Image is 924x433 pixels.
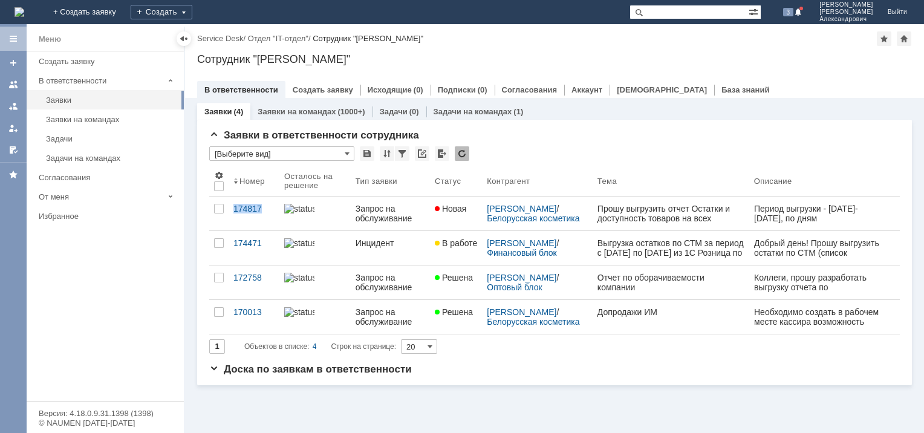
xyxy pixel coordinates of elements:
[99,68,131,83] td: Остаток на к.п.
[337,107,365,116] div: (1000+)
[39,57,177,66] div: Создать заявку
[233,107,243,116] div: (4)
[21,17,50,28] div: Новая
[395,146,409,161] div: Фильтрация...
[487,213,579,223] a: Белорусская косметика
[23,57,130,86] a: #174817: Доработка/настройка отчетов УТ"/"1С: Розница"
[284,172,336,190] div: Осталось на решение
[368,85,412,94] a: Исходящие
[430,197,482,230] a: Новая
[15,7,24,17] img: logo
[356,238,425,248] div: Инцидент
[46,96,177,105] div: Заявки
[4,75,23,94] a: Заявки на командах
[897,31,911,46] div: Сделать домашней страницей
[356,177,397,186] div: Тип заявки
[229,197,279,230] a: 174817
[244,342,309,351] span: Объектов в списке:
[597,238,744,258] div: Выгрузка остатков по СТМ за период с [DATE] по [DATE] из 1С Розница по дням.
[593,166,749,197] th: Тема
[819,1,873,8] span: [PERSON_NAME]
[284,204,314,213] img: statusbar-100 (1).png
[593,231,749,265] a: Выгрузка остатков по СТМ за период с [DATE] по [DATE] из 1С Розница по дням.
[487,238,588,258] div: /
[487,248,557,258] a: Финансовый блок
[430,265,482,299] a: Решена
[351,265,430,299] a: Запрос на обслуживание
[487,177,530,186] div: Контрагент
[233,204,275,213] div: 174817
[39,212,163,221] div: Избранное
[131,5,192,19] div: Создать
[617,85,707,94] a: [DEMOGRAPHIC_DATA]
[351,197,430,230] a: Запрос на обслуживание
[4,53,23,73] a: Создать заявку
[487,273,556,282] a: [PERSON_NAME]
[173,79,288,96] div: Выгрузка остатков по СТМ за период с 01.09.2024 по 31.08.2025 из 1С Розница по дням.
[487,317,579,327] a: Белорусская косметика
[435,273,473,282] span: Решена
[877,31,891,46] div: Добавить в избранное
[136,18,140,27] div: 1
[239,177,265,186] div: Номер
[46,115,177,124] div: Заявки на командах
[380,146,394,161] div: Сортировка...
[34,52,181,71] a: Создать заявку
[258,107,336,116] a: Заявки на командах
[39,409,172,417] div: Версия: 4.18.0.9.31.1398 (1398)
[229,231,279,265] a: 174471
[438,85,476,94] a: Подписки
[819,8,873,16] span: [PERSON_NAME]
[351,300,430,334] a: Запрос на обслуживание
[409,107,419,116] div: (0)
[279,231,351,265] a: statusbar-100 (1).png
[351,231,430,265] a: Инцидент
[233,238,275,248] div: 174471
[209,363,412,375] span: Доска по заявкам в ответственности
[233,307,275,317] div: 170013
[204,107,232,116] a: Заявки
[39,32,61,47] div: Меню
[39,419,172,427] div: © NAUMEN [DATE]-[DATE]
[754,177,792,186] div: Описание
[171,17,213,28] div: В работе
[487,282,542,292] a: Оптовый блок
[173,57,275,76] a: #174471: Техническая поддержка 1с:УТ/розница
[48,68,68,83] td: День
[487,238,556,248] a: [PERSON_NAME]
[415,146,429,161] div: Скопировать ссылку на список
[356,204,425,223] div: Запрос на обслуживание
[819,16,873,23] span: Александрович
[23,57,138,86] div: #174817: Доработка/настройка отчетов УТ"/"1С: Розница"
[23,112,37,127] a: Шаблинская Ирина
[279,166,351,197] th: Осталось на решение
[197,53,912,65] div: Сотрудник "[PERSON_NAME]"
[487,307,556,317] a: [PERSON_NAME]
[478,85,487,94] div: (0)
[279,300,351,334] a: statusbar-60 (1).png
[593,265,749,299] a: Отчет по оборачиваемости компании
[279,265,351,299] a: statusbar-25 (1).png
[430,166,482,197] th: Статус
[284,238,314,248] img: statusbar-100 (1).png
[435,238,477,248] span: В работе
[284,273,314,282] img: statusbar-25 (1).png
[435,177,461,186] div: Статус
[293,85,353,94] a: Создать заявку
[46,154,177,163] div: Задачи на командах
[41,129,181,148] a: Задачи
[356,273,425,292] div: Запрос на обслуживание
[593,197,749,230] a: Прошу выгрузить отчет Остатки и доступность товаров на всех складах
[204,85,278,94] a: В ответственности
[487,273,588,292] div: /
[593,300,749,334] a: Допродажи ИМ
[430,231,482,265] a: В работе
[313,339,317,354] div: 4
[502,85,558,94] a: Согласования
[487,204,556,213] a: [PERSON_NAME]
[244,339,396,354] i: Строк на странице:
[1,68,29,83] td: Магазин
[482,166,593,197] th: Контрагент
[209,129,419,141] span: Заявки в ответственности сотрудника
[430,300,482,334] a: Решена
